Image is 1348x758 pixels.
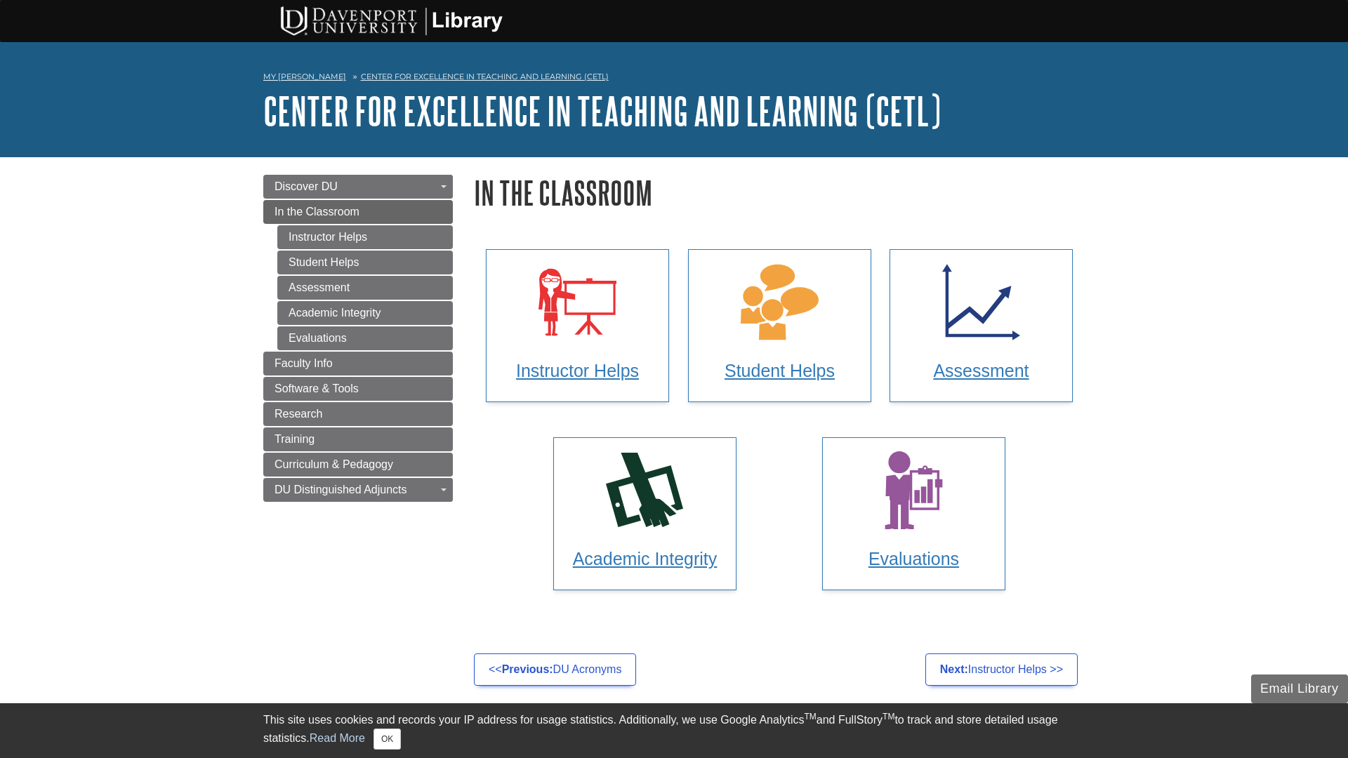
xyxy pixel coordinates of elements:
a: Center for Excellence in Teaching and Learning (CETL) [263,89,941,133]
a: Instructor Helps [486,249,669,402]
span: Research [275,408,322,420]
a: Student Helps [688,249,871,402]
h3: Instructor Helps [500,361,655,381]
div: This site uses cookies and records your IP address for usage statistics. Additionally, we use Goo... [263,712,1085,750]
a: Training [263,427,453,451]
a: Student Helps [277,251,453,274]
strong: Previous: [502,663,553,675]
button: Close [374,729,401,750]
h3: Academic Integrity [567,549,722,569]
a: Academic Integrity [277,301,453,325]
a: Discover DU [263,175,453,199]
span: Curriculum & Pedagogy [275,458,393,470]
h1: In the Classroom [474,175,1085,211]
a: Academic Integrity [553,437,736,590]
div: Guide Page Menu [263,175,453,502]
a: <<Previous:DU Acronyms [474,653,636,686]
nav: breadcrumb [263,67,1085,90]
a: In the Classroom [263,200,453,224]
a: Assessment [277,276,453,300]
sup: TM [883,712,894,722]
span: Faculty Info [275,357,333,369]
h3: Student Helps [702,361,857,381]
a: Center for Excellence in Teaching and Learning (CETL) [361,72,609,81]
a: Evaluations [277,326,453,350]
a: Software & Tools [263,377,453,401]
span: Discover DU [275,180,338,192]
h3: Assessment [904,361,1059,381]
button: Email Library [1251,674,1348,703]
a: Evaluations [822,437,1005,590]
strong: Next: [940,663,968,675]
a: Research [263,402,453,426]
a: Assessment [890,249,1073,402]
a: Curriculum & Pedagogy [263,453,453,477]
h3: Evaluations [837,549,992,569]
a: Read More [310,732,365,744]
a: Instructor Helps [277,225,453,249]
span: In the Classroom [275,206,359,218]
a: DU Distinguished Adjuncts [263,478,453,502]
sup: TM [804,712,816,722]
span: Software & Tools [275,383,359,394]
span: Training [275,433,315,445]
a: Faculty Info [263,352,453,375]
a: Next:Instructor Helps >> [925,653,1078,686]
span: DU Distinguished Adjuncts [275,484,407,496]
a: My [PERSON_NAME] [263,71,346,83]
img: DU Libraries [256,4,523,37]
